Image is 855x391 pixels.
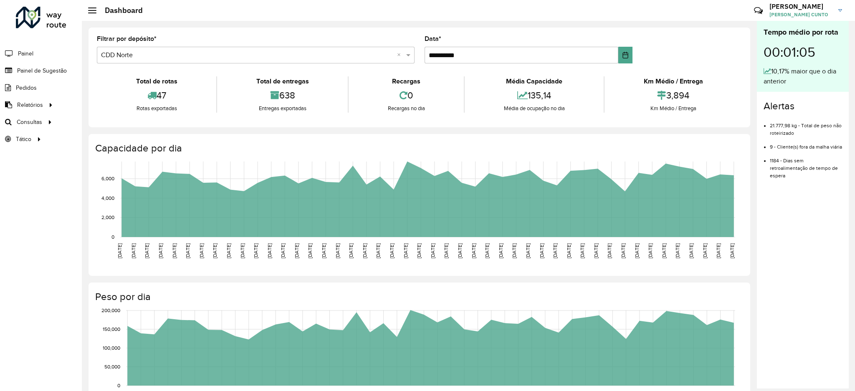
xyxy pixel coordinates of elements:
text: [DATE] [280,243,286,258]
text: [DATE] [607,243,612,258]
text: 6,000 [101,176,114,181]
text: [DATE] [389,243,395,258]
li: 1184 - Dias sem retroalimentação de tempo de espera [770,151,842,179]
text: [DATE] [362,243,367,258]
text: 100,000 [103,345,120,351]
text: [DATE] [212,243,218,258]
li: 21.777,98 kg - Total de peso não roteirizado [770,116,842,137]
div: Total de rotas [99,76,214,86]
div: 0 [351,86,462,104]
text: [DATE] [484,243,490,258]
text: [DATE] [185,243,190,258]
span: Clear all [397,50,404,60]
span: Tático [16,135,31,144]
text: 0 [117,383,120,388]
text: [DATE] [729,243,735,258]
span: Painel de Sugestão [17,66,67,75]
text: [DATE] [253,243,258,258]
h2: Dashboard [96,6,143,15]
text: [DATE] [307,243,313,258]
text: [DATE] [199,243,204,258]
div: Média de ocupação no dia [467,104,602,113]
text: 150,000 [103,326,120,332]
text: [DATE] [525,243,531,258]
text: [DATE] [240,243,245,258]
label: Filtrar por depósito [97,34,157,44]
h4: Peso por dia [95,291,742,303]
label: Data [425,34,441,44]
text: [DATE] [321,243,326,258]
text: [DATE] [131,243,136,258]
text: [DATE] [403,243,408,258]
text: [DATE] [634,243,640,258]
span: Painel [18,49,33,58]
span: [PERSON_NAME] CUNTO [769,11,832,18]
text: [DATE] [375,243,381,258]
text: [DATE] [566,243,572,258]
text: [DATE] [158,243,163,258]
span: Pedidos [16,83,37,92]
div: Km Médio / Entrega [607,104,740,113]
text: [DATE] [661,243,667,258]
text: [DATE] [117,243,122,258]
div: Média Capacidade [467,76,602,86]
text: [DATE] [335,243,340,258]
text: [DATE] [511,243,517,258]
text: [DATE] [675,243,680,258]
div: 3,894 [607,86,740,104]
text: [DATE] [688,243,694,258]
div: 47 [99,86,214,104]
button: Choose Date [618,47,633,63]
div: Km Médio / Entrega [607,76,740,86]
text: 50,000 [104,364,120,369]
text: [DATE] [457,243,463,258]
text: [DATE] [226,243,231,258]
div: Total de entregas [219,76,346,86]
text: [DATE] [348,243,354,258]
text: [DATE] [579,243,585,258]
div: Recargas [351,76,462,86]
text: [DATE] [267,243,272,258]
text: [DATE] [430,243,435,258]
text: [DATE] [471,243,476,258]
div: 00:01:05 [764,38,842,66]
text: 0 [111,234,114,240]
text: [DATE] [443,243,449,258]
text: 2,000 [101,215,114,220]
h4: Alertas [764,100,842,112]
div: Recargas no dia [351,104,462,113]
text: [DATE] [620,243,626,258]
li: 9 - Cliente(s) fora da malha viária [770,137,842,151]
div: 10,17% maior que o dia anterior [764,66,842,86]
div: 638 [219,86,346,104]
text: [DATE] [294,243,299,258]
text: [DATE] [552,243,558,258]
text: [DATE] [416,243,422,258]
div: 135,14 [467,86,602,104]
a: Contato Rápido [749,2,767,20]
text: [DATE] [498,243,503,258]
text: 200,000 [101,308,120,313]
text: [DATE] [144,243,149,258]
text: 4,000 [101,195,114,201]
text: [DATE] [539,243,544,258]
div: Rotas exportadas [99,104,214,113]
text: [DATE] [593,243,599,258]
h3: [PERSON_NAME] [769,3,832,10]
text: [DATE] [716,243,721,258]
text: [DATE] [702,243,708,258]
span: Consultas [17,118,42,126]
div: Entregas exportadas [219,104,346,113]
h4: Capacidade por dia [95,142,742,154]
div: Tempo médio por rota [764,27,842,38]
text: [DATE] [172,243,177,258]
span: Relatórios [17,101,43,109]
text: [DATE] [648,243,653,258]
